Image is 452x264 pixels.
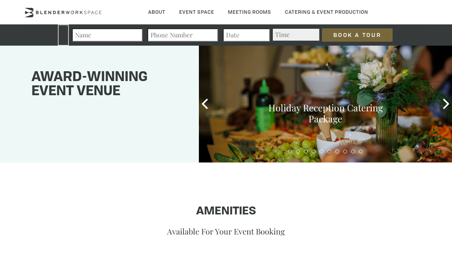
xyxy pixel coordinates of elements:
[223,28,270,42] input: Date
[322,28,393,42] input: Book a Tour
[147,28,218,42] input: Phone Number
[72,28,143,42] input: Name
[268,102,383,125] a: Holiday Reception Catering Package
[31,70,179,99] h1: Award-winning event venue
